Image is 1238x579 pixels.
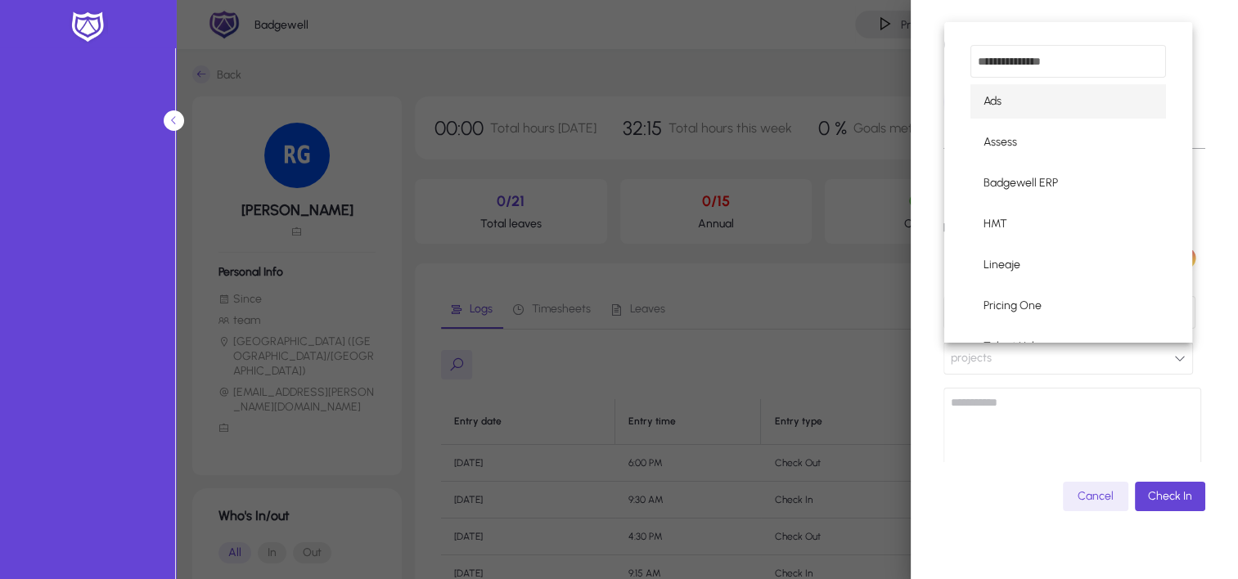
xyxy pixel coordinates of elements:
[970,330,1166,364] mat-option: Talent Hub
[984,214,1007,234] span: HMT
[984,173,1058,193] span: Badgewell ERP
[970,45,1166,78] input: dropdown search
[970,289,1166,323] mat-option: Pricing One
[970,207,1166,241] mat-option: HMT
[984,337,1038,357] span: Talent Hub
[984,132,1017,152] span: Assess
[970,248,1166,282] mat-option: Lineaje
[970,166,1166,200] mat-option: Badgewell ERP
[970,125,1166,159] mat-option: Assess
[984,296,1042,316] span: Pricing One
[984,255,1020,275] span: Lineaje
[984,92,1002,111] span: Ads
[970,84,1166,119] mat-option: Ads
